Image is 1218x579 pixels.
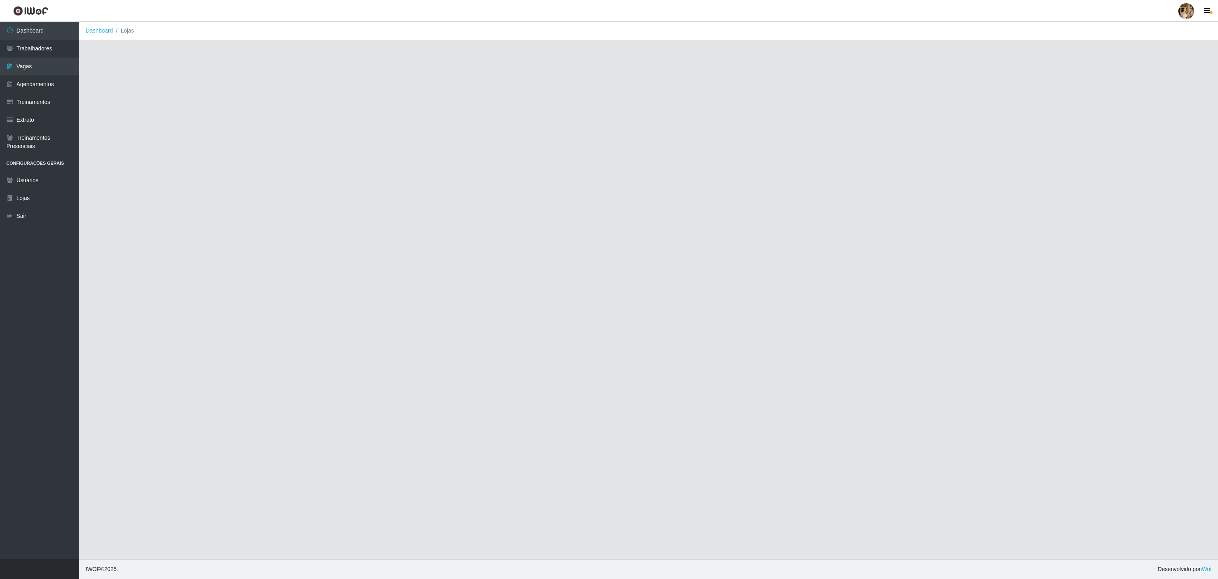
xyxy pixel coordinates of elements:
[86,565,118,573] span: © 2025 .
[1158,565,1212,573] span: Desenvolvido por
[79,22,1218,40] nav: breadcrumb
[113,27,134,35] li: Lojas
[86,566,100,572] span: IWOF
[1201,566,1212,572] a: iWof
[86,27,113,34] a: Dashboard
[13,6,48,16] img: CoreUI Logo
